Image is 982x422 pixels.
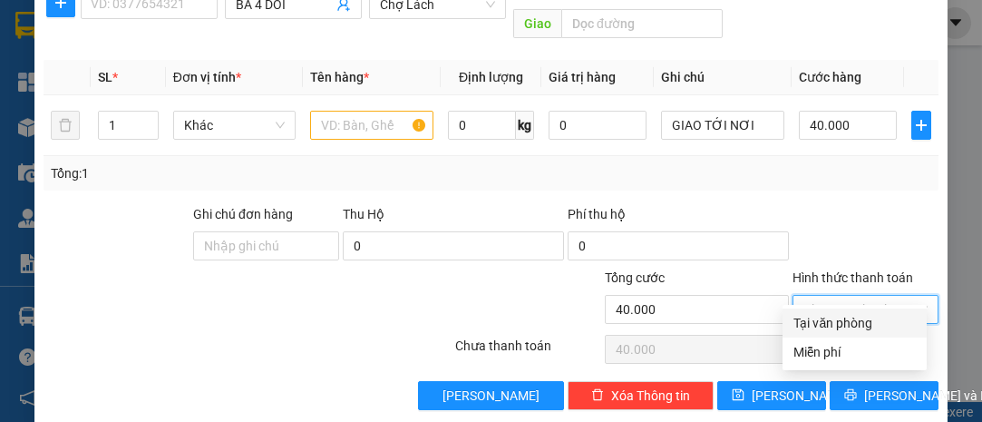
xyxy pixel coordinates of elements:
[173,59,329,84] div: 0363561948
[591,388,604,403] span: delete
[51,111,80,140] button: delete
[343,207,384,221] span: Thu Hộ
[193,207,293,221] label: Ghi chú đơn hàng
[793,342,916,362] div: Miễn phí
[459,70,523,84] span: Định lượng
[184,112,286,139] span: Khác
[513,9,561,38] span: Giao
[310,70,369,84] span: Tên hàng
[912,118,930,132] span: plus
[418,381,564,410] button: [PERSON_NAME]
[51,163,381,183] div: Tổng: 1
[193,231,339,260] input: Ghi chú đơn hàng
[453,336,603,368] div: Chưa thanh toán
[173,94,199,113] span: DĐ:
[799,70,861,84] span: Cước hàng
[98,70,112,84] span: SL
[830,381,938,410] button: printer[PERSON_NAME] và In
[911,111,931,140] button: plus
[605,270,665,285] span: Tổng cước
[661,111,784,140] input: Ghi Chú
[442,386,540,406] span: [PERSON_NAME]
[792,270,913,285] label: Hình thức thanh toán
[793,313,916,333] div: Tại văn phòng
[549,70,616,84] span: Giá trị hàng
[654,60,792,95] th: Ghi chú
[561,9,722,38] input: Dọc đường
[717,381,826,410] button: save[PERSON_NAME]
[173,15,329,37] div: Chợ Lách
[15,37,160,59] div: CHƠN
[844,388,857,403] span: printer
[568,381,714,410] button: deleteXóa Thông tin
[568,204,789,231] div: Phí thu hộ
[516,111,534,140] span: kg
[549,111,647,140] input: 0
[173,84,296,148] span: CẦU BÀ THẦY
[15,17,44,36] span: Gửi:
[15,15,160,37] div: Sài Gòn
[173,37,329,59] div: 8 MỪNG
[15,59,160,84] div: 0393744523
[173,70,241,84] span: Đơn vị tính
[611,386,690,406] span: Xóa Thông tin
[173,17,217,36] span: Nhận:
[310,111,433,140] input: VD: Bàn, Ghế
[732,388,744,403] span: save
[752,386,849,406] span: [PERSON_NAME]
